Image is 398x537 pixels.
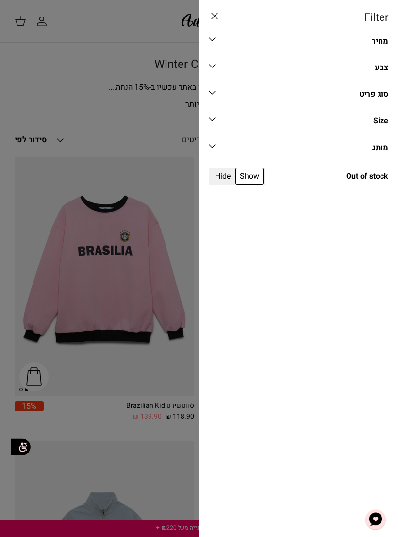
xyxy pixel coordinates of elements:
[7,434,34,460] img: accessibility_icon02.svg
[361,505,390,534] button: צ'אט
[209,140,388,162] a: מותג
[209,60,388,82] a: צבע
[373,115,388,128] div: Size
[375,62,388,74] div: צבע
[235,168,264,185] span: Show
[209,87,388,109] a: סוג פריט
[209,114,388,135] a: Size
[359,88,388,101] div: סוג פריט
[372,142,388,154] div: מותג
[365,11,388,24] h4: Filter
[209,34,388,55] a: מחיר
[346,170,388,183] span: Out of stock
[372,35,388,48] div: מחיר
[211,168,235,185] span: Hide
